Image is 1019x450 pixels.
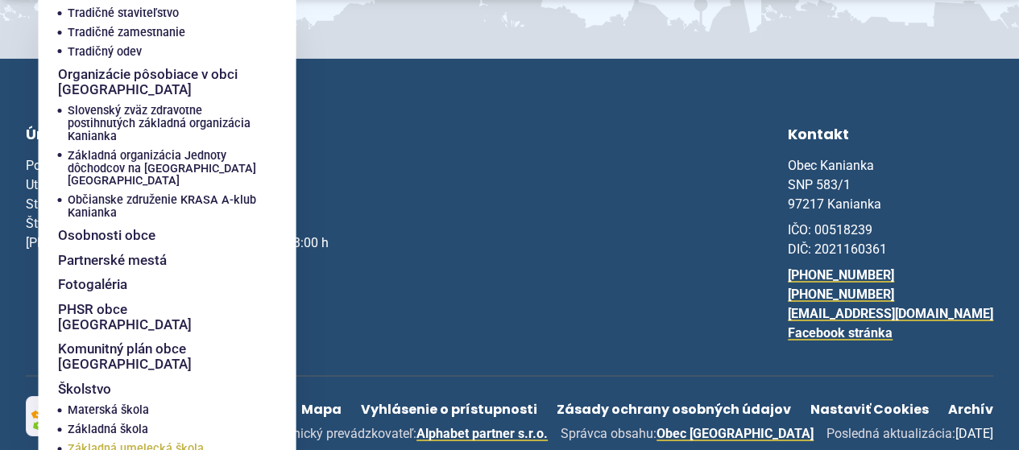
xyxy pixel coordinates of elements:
[58,377,111,402] span: Školstvo
[58,272,127,297] span: Fotogaléria
[938,396,1003,423] a: Archív
[26,195,64,214] span: Str
[955,426,993,441] span: [DATE]
[657,426,814,441] a: Obec [GEOGRAPHIC_DATA]
[788,158,881,212] span: Obec Kanianka SNP 583/1 97217 Kanianka
[26,123,329,150] h3: Úradné hodiny
[788,325,893,341] a: Facebook stránka
[58,336,258,376] a: Komunitný plán obce [GEOGRAPHIC_DATA]
[788,287,894,302] a: [PHONE_NUMBER]
[26,156,329,253] p: 7:30 h – 11:30 h / 12:00 h – 16:00 h NESTRÁNKOVÝ DEŇ 7:30 h – 11:30 h / 12:00 h – 16:30 h 7:30 h ...
[68,101,258,147] a: Slovenský zväz zdravotne postihnutých základná organizácia Kanianka
[58,248,167,273] span: Partnerské mestá
[68,401,251,420] a: Materská škola
[58,297,258,336] a: PHSR obce [GEOGRAPHIC_DATA]
[26,156,64,175] span: Pon
[68,191,258,223] a: Občianske združenie KRASA A-klub Kanianka
[68,420,148,440] span: Základná škola
[547,396,801,423] a: Zásady ochrany osobných údajov
[68,4,179,23] span: Tradičné staviteľstvo
[58,223,155,248] span: Osobnosti obce
[68,23,185,43] span: Tradičné zamestnanie
[68,420,251,440] a: Základná škola
[68,4,251,23] a: Tradičné staviteľstvo
[212,423,993,444] p: Technický prevádzkovateľ: Správca obsahu: Posledná aktualizácia:
[58,272,258,297] a: Fotogaléria
[801,396,938,423] a: Nastaviť Cookies
[58,377,232,402] a: Školstvo
[788,267,894,283] a: [PHONE_NUMBER]
[58,248,258,273] a: Partnerské mestá
[58,223,258,248] a: Osobnosti obce
[351,396,547,423] a: Vyhlásenie o prístupnosti
[68,23,251,43] a: Tradičné zamestnanie
[26,233,122,253] span: [PERSON_NAME]
[416,426,548,441] a: Alphabet partner s.r.o.
[68,401,149,420] span: Materská škola
[58,62,258,101] a: Organizácie pôsobiace v obci [GEOGRAPHIC_DATA]
[788,221,993,259] p: IČO: 00518239 DIČ: 2021160361
[68,43,251,62] a: Tradičný odev
[26,214,64,233] span: Štv
[788,123,993,150] h3: Kontakt
[788,306,993,321] a: [EMAIL_ADDRESS][DOMAIN_NAME]
[68,147,258,192] a: Základná organizácia Jednoty dôchodcov na [GEOGRAPHIC_DATA] [GEOGRAPHIC_DATA]
[26,175,64,195] span: Ut
[292,396,351,423] a: Mapa
[68,43,142,62] span: Tradičný odev
[26,396,182,436] img: Projekt Online Obec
